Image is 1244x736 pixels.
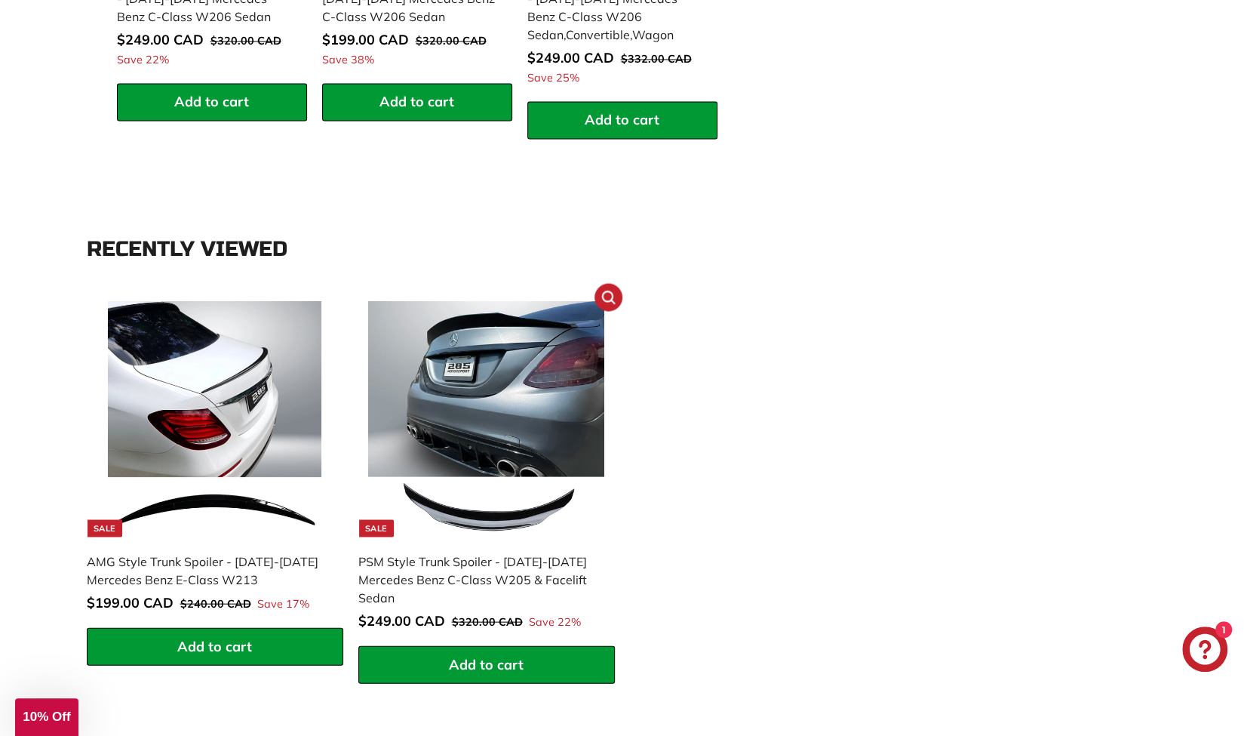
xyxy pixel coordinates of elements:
[177,637,252,654] span: Add to cart
[117,83,307,121] button: Add to cart
[416,34,487,48] span: $320.00 CAD
[87,552,328,588] div: AMG Style Trunk Spoiler - [DATE]-[DATE] Mercedes Benz E-Class W213
[174,93,249,110] span: Add to cart
[358,552,600,606] div: PSM Style Trunk Spoiler - [DATE]-[DATE] Mercedes Benz C-Class W205 & Facelift Sedan
[527,49,614,66] span: $249.00 CAD
[585,111,659,128] span: Add to cart
[1178,627,1232,676] inbox-online-store-chat: Shopify online store chat
[87,593,174,611] span: $199.00 CAD
[180,596,251,610] span: $240.00 CAD
[210,34,281,48] span: $320.00 CAD
[87,291,343,627] a: Sale AMG Style Trunk Spoiler - [DATE]-[DATE] Mercedes Benz E-Class W213 Save 17%
[322,52,374,69] span: Save 38%
[621,52,692,66] span: $332.00 CAD
[87,237,1158,260] div: Recently viewed
[379,93,454,110] span: Add to cart
[257,596,309,612] span: Save 17%
[87,627,343,665] button: Add to cart
[322,83,512,121] button: Add to cart
[358,291,615,645] a: Sale PSM Style Trunk Spoiler - [DATE]-[DATE] Mercedes Benz C-Class W205 & Facelift Sedan Save 22%
[15,698,78,736] div: 10% Off
[88,519,122,537] div: Sale
[358,645,615,683] button: Add to cart
[529,614,581,630] span: Save 22%
[449,655,524,673] span: Add to cart
[358,611,445,629] span: $249.00 CAD
[322,31,409,48] span: $199.00 CAD
[452,614,523,628] span: $320.00 CAD
[23,710,70,724] span: 10% Off
[527,101,717,139] button: Add to cart
[527,70,579,87] span: Save 25%
[359,519,394,537] div: Sale
[117,52,169,69] span: Save 22%
[117,31,204,48] span: $249.00 CAD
